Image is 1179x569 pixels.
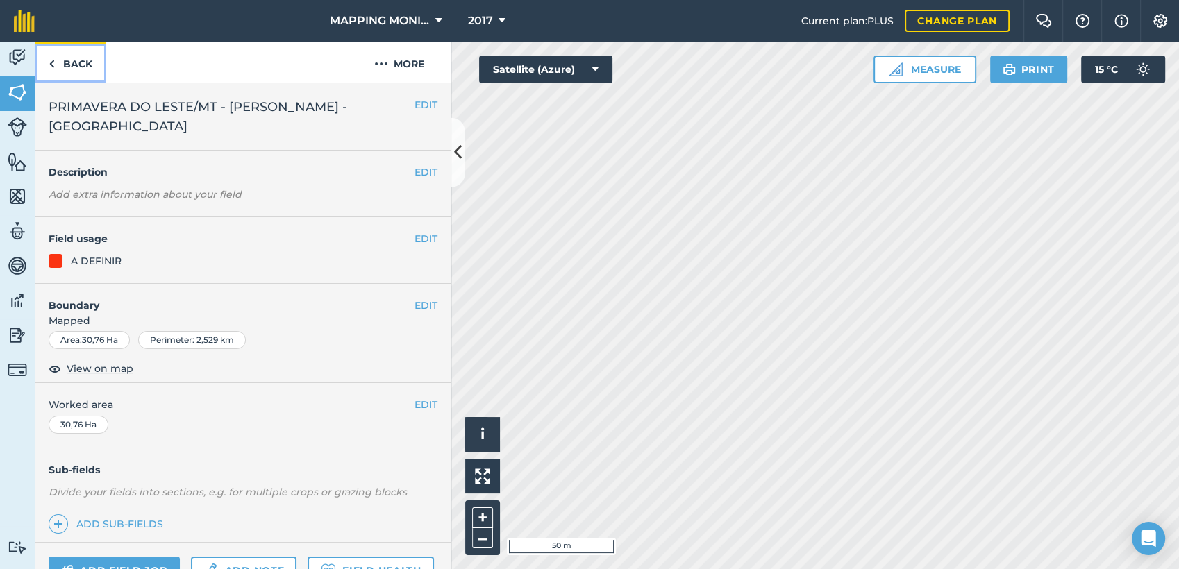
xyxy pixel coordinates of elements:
div: Open Intercom Messenger [1132,522,1165,555]
button: EDIT [415,298,437,313]
button: EDIT [415,97,437,112]
img: Two speech bubbles overlapping with the left bubble in the forefront [1035,14,1052,28]
img: svg+xml;base64,PHN2ZyB4bWxucz0iaHR0cDovL3d3dy53My5vcmcvMjAwMC9zdmciIHdpZHRoPSI5IiBoZWlnaHQ9IjI0Ii... [49,56,55,72]
img: A question mark icon [1074,14,1091,28]
span: Worked area [49,397,437,412]
h4: Boundary [35,284,415,313]
em: Divide your fields into sections, e.g. for multiple crops or grazing blocks [49,486,407,498]
img: fieldmargin Logo [14,10,35,32]
button: i [465,417,500,452]
span: MAPPING MONITORAMENTO AGRICOLA [330,12,430,29]
button: Measure [873,56,976,83]
button: – [472,528,493,548]
img: svg+xml;base64,PD94bWwgdmVyc2lvbj0iMS4wIiBlbmNvZGluZz0idXRmLTgiPz4KPCEtLSBHZW5lcmF0b3I6IEFkb2JlIE... [8,325,27,346]
img: Four arrows, one pointing top left, one top right, one bottom right and the last bottom left [475,468,490,484]
img: svg+xml;base64,PD94bWwgdmVyc2lvbj0iMS4wIiBlbmNvZGluZz0idXRmLTgiPz4KPCEtLSBHZW5lcmF0b3I6IEFkb2JlIE... [8,221,27,241]
img: svg+xml;base64,PHN2ZyB4bWxucz0iaHR0cDovL3d3dy53My5vcmcvMjAwMC9zdmciIHdpZHRoPSIxNyIgaGVpZ2h0PSIxNy... [1114,12,1128,29]
button: Print [990,56,1068,83]
a: Back [35,42,106,83]
img: svg+xml;base64,PHN2ZyB4bWxucz0iaHR0cDovL3d3dy53My5vcmcvMjAwMC9zdmciIHdpZHRoPSIyMCIgaGVpZ2h0PSIyNC... [374,56,388,72]
h4: Field usage [49,231,415,246]
div: A DEFINIR [71,253,122,269]
span: PRIMAVERA DO LESTE/MT - [PERSON_NAME] - [GEOGRAPHIC_DATA] [49,97,415,136]
img: svg+xml;base64,PD94bWwgdmVyc2lvbj0iMS4wIiBlbmNvZGluZz0idXRmLTgiPz4KPCEtLSBHZW5lcmF0b3I6IEFkb2JlIE... [1129,56,1157,83]
img: A cog icon [1152,14,1169,28]
button: + [472,507,493,528]
em: Add extra information about your field [49,188,242,201]
h4: Description [49,164,437,180]
button: More [347,42,451,83]
img: svg+xml;base64,PD94bWwgdmVyc2lvbj0iMS4wIiBlbmNvZGluZz0idXRmLTgiPz4KPCEtLSBHZW5lcmF0b3I6IEFkb2JlIE... [8,541,27,554]
a: Add sub-fields [49,514,169,534]
button: View on map [49,360,133,377]
img: svg+xml;base64,PD94bWwgdmVyc2lvbj0iMS4wIiBlbmNvZGluZz0idXRmLTgiPz4KPCEtLSBHZW5lcmF0b3I6IEFkb2JlIE... [8,117,27,137]
img: svg+xml;base64,PD94bWwgdmVyc2lvbj0iMS4wIiBlbmNvZGluZz0idXRmLTgiPz4KPCEtLSBHZW5lcmF0b3I6IEFkb2JlIE... [8,255,27,276]
button: 15 °C [1081,56,1165,83]
span: i [480,425,485,443]
span: Current plan : PLUS [801,13,894,28]
h4: Sub-fields [35,462,451,477]
div: 30,76 Ha [49,416,108,434]
span: Mapped [35,313,451,328]
button: Satellite (Azure) [479,56,612,83]
span: 2017 [468,12,493,29]
img: svg+xml;base64,PD94bWwgdmVyc2lvbj0iMS4wIiBlbmNvZGluZz0idXRmLTgiPz4KPCEtLSBHZW5lcmF0b3I6IEFkb2JlIE... [8,47,27,68]
div: Area : 30,76 Ha [49,331,130,349]
span: View on map [67,361,133,376]
button: EDIT [415,164,437,180]
img: Ruler icon [889,62,903,76]
button: EDIT [415,231,437,246]
img: svg+xml;base64,PHN2ZyB4bWxucz0iaHR0cDovL3d3dy53My5vcmcvMjAwMC9zdmciIHdpZHRoPSIxOCIgaGVpZ2h0PSIyNC... [49,360,61,377]
img: svg+xml;base64,PHN2ZyB4bWxucz0iaHR0cDovL3d3dy53My5vcmcvMjAwMC9zdmciIHdpZHRoPSIxNCIgaGVpZ2h0PSIyNC... [53,516,63,532]
img: svg+xml;base64,PD94bWwgdmVyc2lvbj0iMS4wIiBlbmNvZGluZz0idXRmLTgiPz4KPCEtLSBHZW5lcmF0b3I6IEFkb2JlIE... [8,290,27,311]
div: Perimeter : 2,529 km [138,331,246,349]
button: EDIT [415,397,437,412]
img: svg+xml;base64,PHN2ZyB4bWxucz0iaHR0cDovL3d3dy53My5vcmcvMjAwMC9zdmciIHdpZHRoPSIxOSIgaGVpZ2h0PSIyNC... [1003,61,1016,78]
img: svg+xml;base64,PD94bWwgdmVyc2lvbj0iMS4wIiBlbmNvZGluZz0idXRmLTgiPz4KPCEtLSBHZW5lcmF0b3I6IEFkb2JlIE... [8,360,27,380]
img: svg+xml;base64,PHN2ZyB4bWxucz0iaHR0cDovL3d3dy53My5vcmcvMjAwMC9zdmciIHdpZHRoPSI1NiIgaGVpZ2h0PSI2MC... [8,82,27,103]
img: svg+xml;base64,PHN2ZyB4bWxucz0iaHR0cDovL3d3dy53My5vcmcvMjAwMC9zdmciIHdpZHRoPSI1NiIgaGVpZ2h0PSI2MC... [8,151,27,172]
img: svg+xml;base64,PHN2ZyB4bWxucz0iaHR0cDovL3d3dy53My5vcmcvMjAwMC9zdmciIHdpZHRoPSI1NiIgaGVpZ2h0PSI2MC... [8,186,27,207]
span: 15 ° C [1095,56,1118,83]
a: Change plan [905,10,1010,32]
